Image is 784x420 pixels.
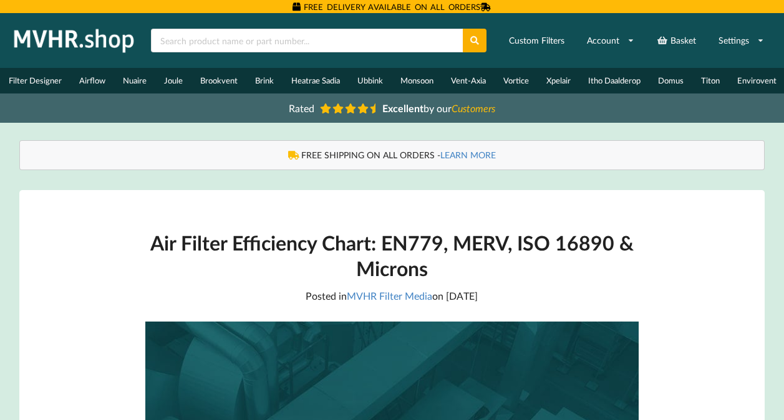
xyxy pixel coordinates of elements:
[579,29,642,52] a: Account
[392,68,442,93] a: Monsoon
[538,68,579,93] a: Xpelair
[649,29,704,52] a: Basket
[347,290,432,302] a: MVHR Filter Media
[501,29,573,52] a: Custom Filters
[9,25,140,56] img: mvhr.shop.png
[649,68,692,93] a: Domus
[579,68,649,93] a: Itho Daalderop
[155,68,191,93] a: Joule
[440,150,496,160] a: LEARN MORE
[32,149,751,161] div: FREE SHIPPING ON ALL ORDERS -
[151,29,463,52] input: Search product name or part number...
[114,68,155,93] a: Nuaire
[382,102,423,114] b: Excellent
[191,68,246,93] a: Brookvent
[145,230,639,281] h1: Air Filter Efficiency Chart: EN779, MERV, ISO 16890 & Microns
[452,102,495,114] i: Customers
[280,98,505,118] a: Rated Excellentby ourCustomers
[382,102,495,114] span: by our
[495,68,538,93] a: Vortice
[70,68,114,93] a: Airflow
[289,102,314,114] span: Rated
[710,29,772,52] a: Settings
[306,290,478,302] span: Posted in on [DATE]
[442,68,495,93] a: Vent-Axia
[349,68,392,93] a: Ubbink
[283,68,349,93] a: Heatrae Sadia
[246,68,283,93] a: Brink
[692,68,728,93] a: Titon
